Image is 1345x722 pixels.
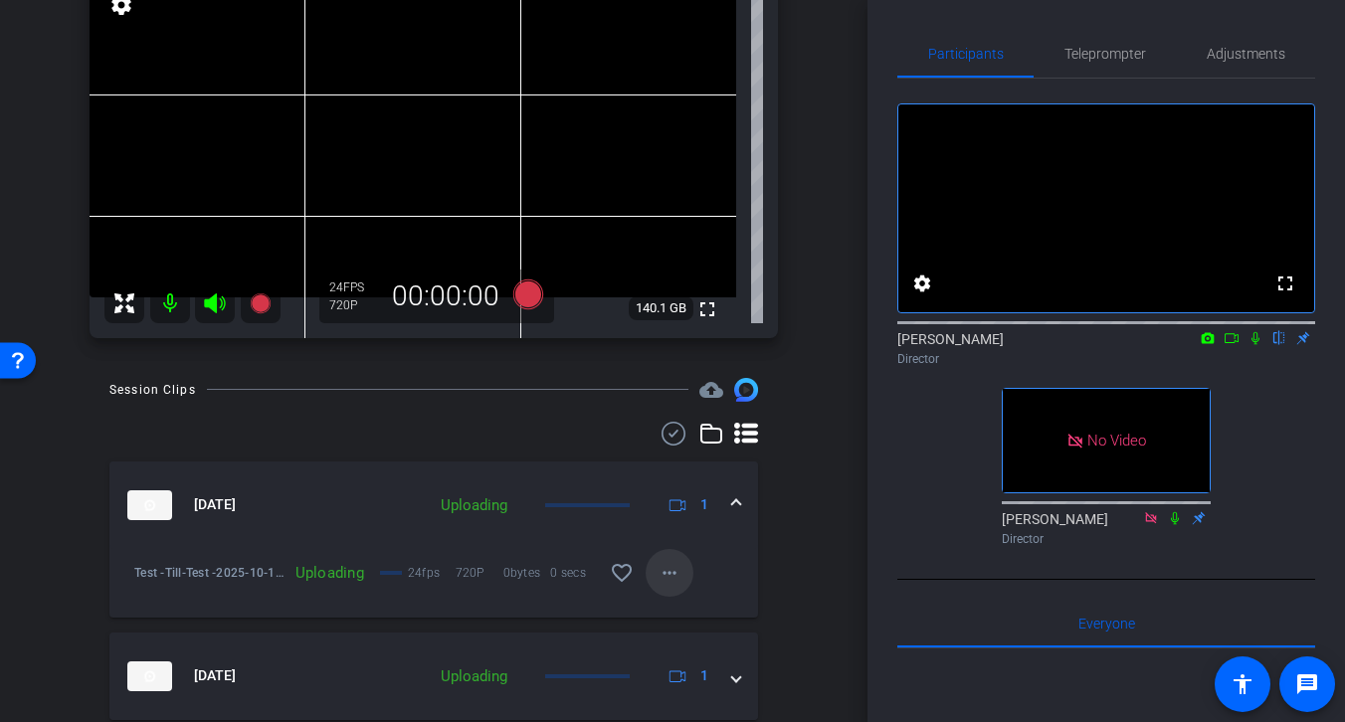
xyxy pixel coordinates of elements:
[109,380,196,400] div: Session Clips
[194,494,236,515] span: [DATE]
[408,563,456,583] span: 24fps
[699,378,723,402] span: Destinations for your clips
[629,296,693,320] span: 140.1 GB
[928,47,1004,61] span: Participants
[695,297,719,321] mat-icon: fullscreen
[1064,47,1146,61] span: Teleprompter
[897,350,1315,368] div: Director
[109,461,758,549] mat-expansion-panel-header: thumb-nail[DATE]Uploading1
[1295,672,1319,696] mat-icon: message
[1002,530,1211,548] div: Director
[286,563,374,583] div: Uploading
[503,563,551,583] span: 0bytes
[343,280,364,294] span: FPS
[379,279,512,313] div: 00:00:00
[127,661,172,691] img: thumb-nail
[329,279,379,295] div: 24
[1231,672,1254,696] mat-icon: accessibility
[897,329,1315,368] div: [PERSON_NAME]
[456,563,503,583] span: 720P
[431,494,517,517] div: Uploading
[1273,271,1297,295] mat-icon: fullscreen
[550,563,598,583] span: 0 secs
[109,549,758,618] div: thumb-nail[DATE]Uploading1
[1002,509,1211,548] div: [PERSON_NAME]
[127,490,172,520] img: thumb-nail
[699,378,723,402] mat-icon: cloud_upload
[700,665,708,686] span: 1
[1078,617,1135,631] span: Everyone
[658,561,681,585] mat-icon: more_horiz
[610,561,634,585] mat-icon: favorite_border
[1207,47,1285,61] span: Adjustments
[194,665,236,686] span: [DATE]
[329,297,379,313] div: 720P
[134,563,286,583] span: Test -Till-Test -2025-10-15-12-35-55-662-0
[109,632,758,720] mat-expansion-panel-header: thumb-nail[DATE]Uploading1
[700,494,708,515] span: 1
[431,665,517,688] div: Uploading
[1267,328,1291,346] mat-icon: flip
[1087,432,1146,450] span: No Video
[910,271,934,295] mat-icon: settings
[734,378,758,402] img: Session clips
